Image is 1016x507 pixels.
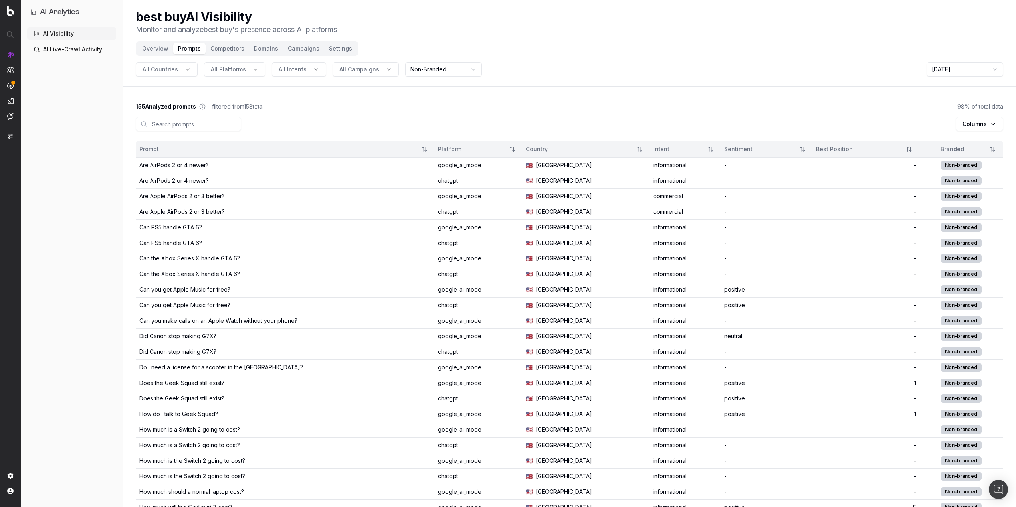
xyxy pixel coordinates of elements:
[536,254,592,262] span: [GEOGRAPHIC_DATA]
[536,286,592,294] span: [GEOGRAPHIC_DATA]
[536,410,592,418] span: [GEOGRAPHIC_DATA]
[941,192,982,201] div: Non-branded
[438,177,519,185] div: chatgpt
[536,379,592,387] span: [GEOGRAPHIC_DATA]
[724,161,810,169] div: -
[438,254,519,262] div: google_ai_mode
[941,207,982,216] div: Non-branded
[724,270,810,278] div: -
[941,347,982,356] div: Non-branded
[139,472,245,480] div: How much is the Switch 2 going to cost?
[724,192,810,200] div: -
[816,363,916,371] div: -
[139,161,209,169] div: Are AirPods 2 or 4 newer?
[941,472,982,481] div: Non-branded
[941,425,982,434] div: Non-branded
[438,161,519,169] div: google_ai_mode
[941,161,982,170] div: Non-branded
[989,480,1008,499] div: Open Intercom Messenger
[941,316,982,325] div: Non-branded
[956,117,1003,131] button: Columns
[816,301,916,309] div: -
[536,395,592,402] span: [GEOGRAPHIC_DATA]
[526,286,533,294] span: 🇺🇸
[526,208,533,216] span: 🇺🇸
[816,145,899,153] div: Best Position
[653,410,717,418] div: informational
[653,457,717,465] div: informational
[283,43,324,54] button: Campaigns
[653,472,717,480] div: informational
[526,348,533,356] span: 🇺🇸
[136,24,337,35] p: Monitor and analyze best buy 's presence across AI platforms
[7,6,14,16] img: Botify logo
[40,6,79,18] h1: AI Analytics
[526,301,533,309] span: 🇺🇸
[27,27,116,40] a: AI Visibility
[536,317,592,325] span: [GEOGRAPHIC_DATA]
[536,441,592,449] span: [GEOGRAPHIC_DATA]
[653,317,717,325] div: informational
[526,488,533,496] span: 🇺🇸
[249,43,283,54] button: Domains
[816,348,916,356] div: -
[816,270,916,278] div: -
[139,457,245,465] div: How much is the Switch 2 going to cost?
[7,82,14,89] img: Activation
[941,363,982,372] div: Non-branded
[438,395,519,402] div: chatgpt
[139,426,240,434] div: How much is a Switch 2 going to cost?
[438,426,519,434] div: google_ai_mode
[653,379,717,387] div: informational
[136,117,241,131] input: Search prompts...
[536,208,592,216] span: [GEOGRAPHIC_DATA]
[724,317,810,325] div: -
[536,177,592,185] span: [GEOGRAPHIC_DATA]
[438,457,519,465] div: google_ai_mode
[438,348,519,356] div: chatgpt
[139,208,225,216] div: Are Apple AirPods 2 or 3 better?
[438,286,519,294] div: google_ai_mode
[143,65,178,73] span: All Countries
[324,43,357,54] button: Settings
[526,457,533,465] span: 🇺🇸
[536,270,592,278] span: [GEOGRAPHIC_DATA]
[941,456,982,465] div: Non-branded
[536,223,592,231] span: [GEOGRAPHIC_DATA]
[724,348,810,356] div: -
[526,426,533,434] span: 🇺🇸
[526,317,533,325] span: 🇺🇸
[902,142,916,156] button: Sort
[941,254,982,263] div: Non-branded
[724,457,810,465] div: -
[139,317,297,325] div: Can you make calls on an Apple Watch without your phone?
[137,43,173,54] button: Overview
[816,161,916,169] div: -
[206,43,249,54] button: Competitors
[703,142,718,156] button: Sort
[653,488,717,496] div: informational
[724,441,810,449] div: -
[724,332,810,340] div: neutral
[724,301,810,309] div: positive
[526,177,533,185] span: 🇺🇸
[438,301,519,309] div: chatgpt
[139,441,240,449] div: How much is a Switch 2 going to cost?
[941,394,982,403] div: Non-branded
[8,134,13,139] img: Switch project
[632,142,647,156] button: Sort
[27,43,116,56] a: AI Live-Crawl Activity
[139,379,224,387] div: Does the Geek Squad still exist?
[724,379,810,387] div: positive
[438,379,519,387] div: google_ai_mode
[139,223,202,231] div: Can PS5 handle GTA 6?
[795,142,810,156] button: Sort
[653,270,717,278] div: informational
[438,317,519,325] div: google_ai_mode
[724,410,810,418] div: positive
[536,332,592,340] span: [GEOGRAPHIC_DATA]
[941,223,982,232] div: Non-branded
[724,208,810,216] div: -
[438,410,519,418] div: google_ai_mode
[536,426,592,434] span: [GEOGRAPHIC_DATA]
